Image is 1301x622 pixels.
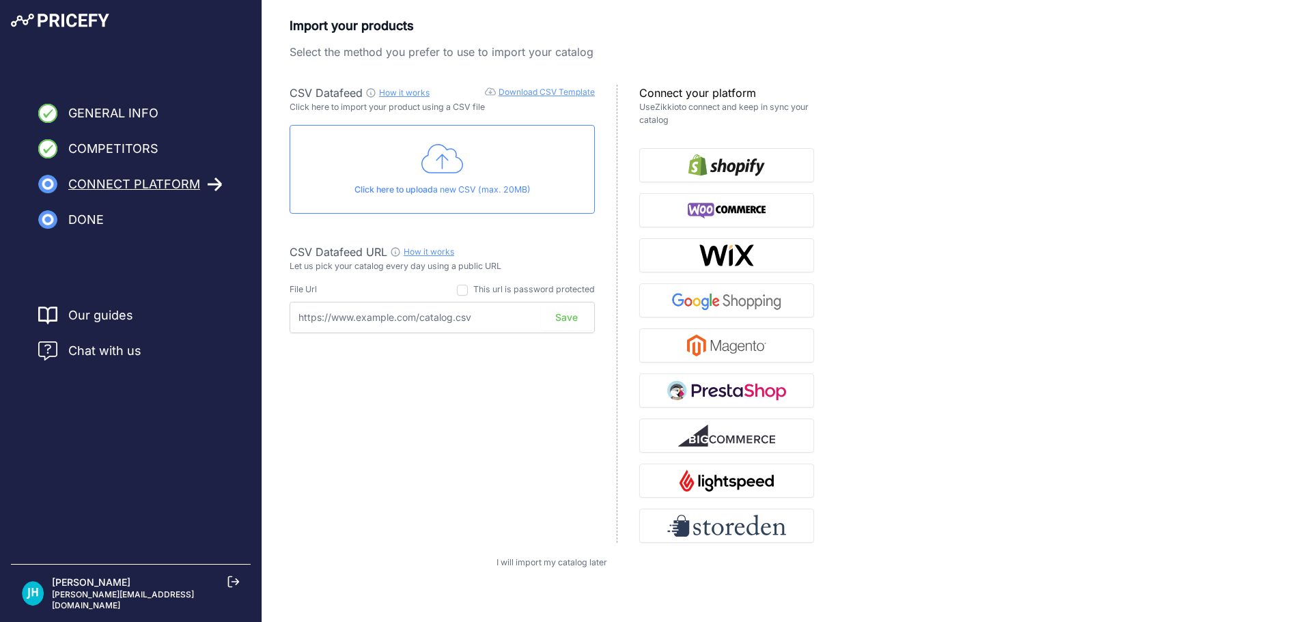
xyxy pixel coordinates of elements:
[655,102,679,112] a: Zikkio
[639,101,814,126] p: Use to connect and keep in sync your catalog
[541,305,592,330] button: Save
[52,576,240,589] p: [PERSON_NAME]
[68,175,200,194] span: Connect Platform
[687,335,766,356] img: Magento 2
[688,154,765,176] img: Shopify
[667,515,786,537] img: Storeden
[52,589,240,611] p: [PERSON_NAME][EMAIL_ADDRESS][DOMAIN_NAME]
[639,85,814,101] p: Connect your platform
[290,302,595,333] input: https://www.example.com/catalog.csv
[473,283,595,296] div: This url is password protected
[379,87,430,98] a: How it works
[699,244,755,266] img: Wix
[68,341,141,361] span: Chat with us
[38,341,141,361] a: Chat with us
[290,245,387,259] span: CSV Datafeed URL
[11,14,109,27] img: Pricefy Logo
[68,210,104,229] span: Done
[68,139,158,158] span: Competitors
[680,470,773,492] img: Lightspeed
[290,260,595,273] p: Let us pick your catalog every day using a public URL
[667,380,786,401] img: PrestaShop
[290,86,363,100] span: CSV Datafeed
[290,16,814,36] p: Import your products
[354,184,433,195] span: Click here to upload
[404,246,454,257] a: How it works
[290,101,595,114] p: Click here to import your product using a CSV file
[496,557,607,567] a: I will import my catalog later
[290,283,317,296] div: File Url
[68,104,158,123] span: General Info
[68,306,133,325] a: Our guides
[499,87,595,97] a: Download CSV Template
[301,184,583,197] p: a new CSV (max. 20MB)
[678,425,775,447] img: BigCommerce
[290,44,814,60] p: Select the method you prefer to use to import your catalog
[667,289,786,311] img: Google Shopping
[688,199,766,221] img: WooCommerce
